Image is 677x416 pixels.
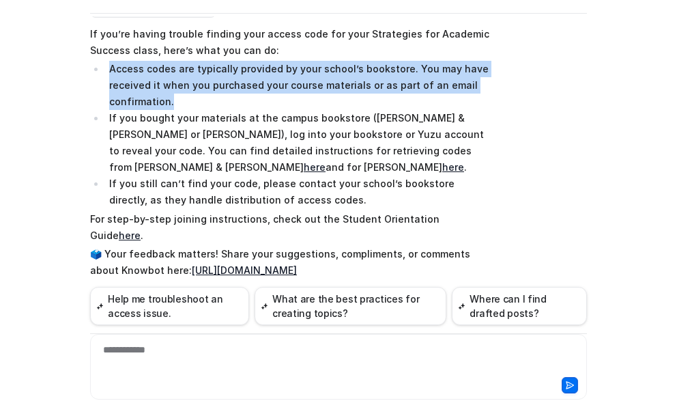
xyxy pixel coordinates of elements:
a: here [304,161,326,173]
a: here [442,161,464,173]
a: [URL][DOMAIN_NAME] [192,264,297,276]
li: Access codes are typically provided by your school’s bookstore. You may have received it when you... [105,61,489,110]
button: Where can I find drafted posts? [452,287,587,325]
li: If you still can’t find your code, please contact your school’s bookstore directly, as they handl... [105,176,489,208]
p: If you’re having trouble finding your access code for your Strategies for Academic Success class,... [90,26,489,59]
p: 🗳️ Your feedback matters! Share your suggestions, compliments, or comments about Knowbot here: [90,246,489,279]
a: here [119,230,141,241]
p: For step-by-step joining instructions, check out the Student Orientation Guide . [90,211,489,244]
button: Help me troubleshoot an access issue. [90,287,249,325]
button: What are the best practices for creating topics? [255,287,446,325]
li: If you bought your materials at the campus bookstore ([PERSON_NAME] & [PERSON_NAME] or [PERSON_NA... [105,110,489,176]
